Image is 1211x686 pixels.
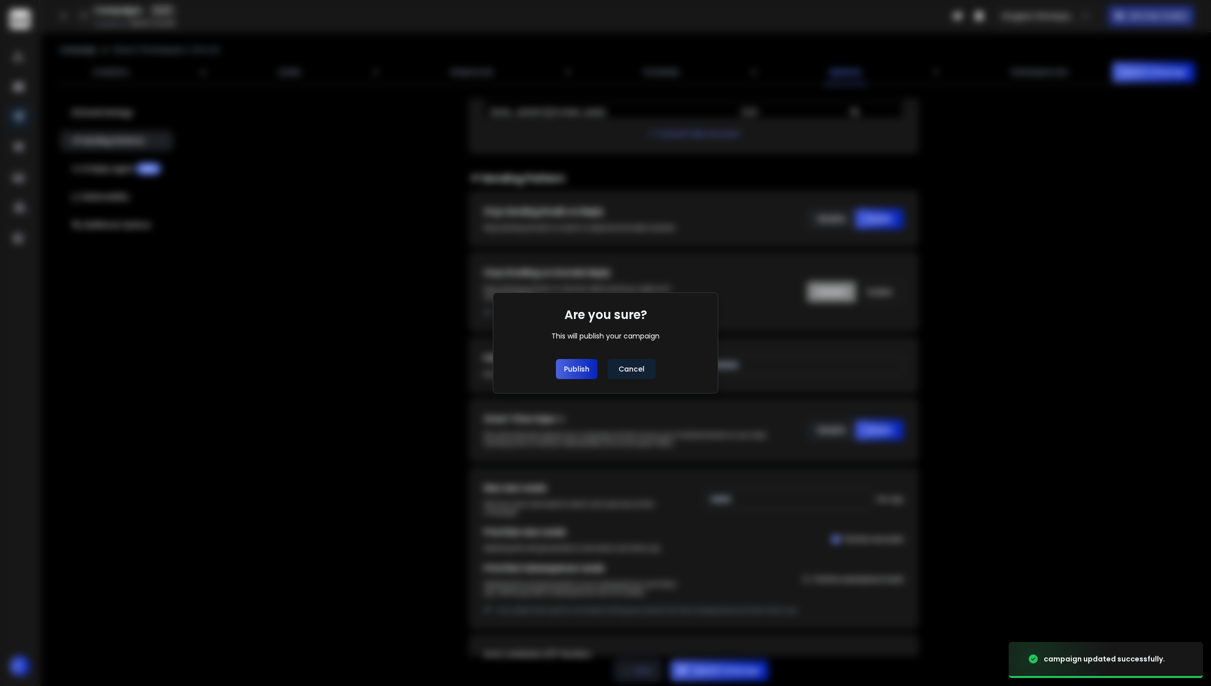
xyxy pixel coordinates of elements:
[1044,654,1165,664] div: campaign updated successfully.
[556,359,597,379] button: Publish
[608,359,656,379] button: Cancel
[551,331,660,341] div: This will publish your campaign
[564,307,647,323] h1: Are you sure?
